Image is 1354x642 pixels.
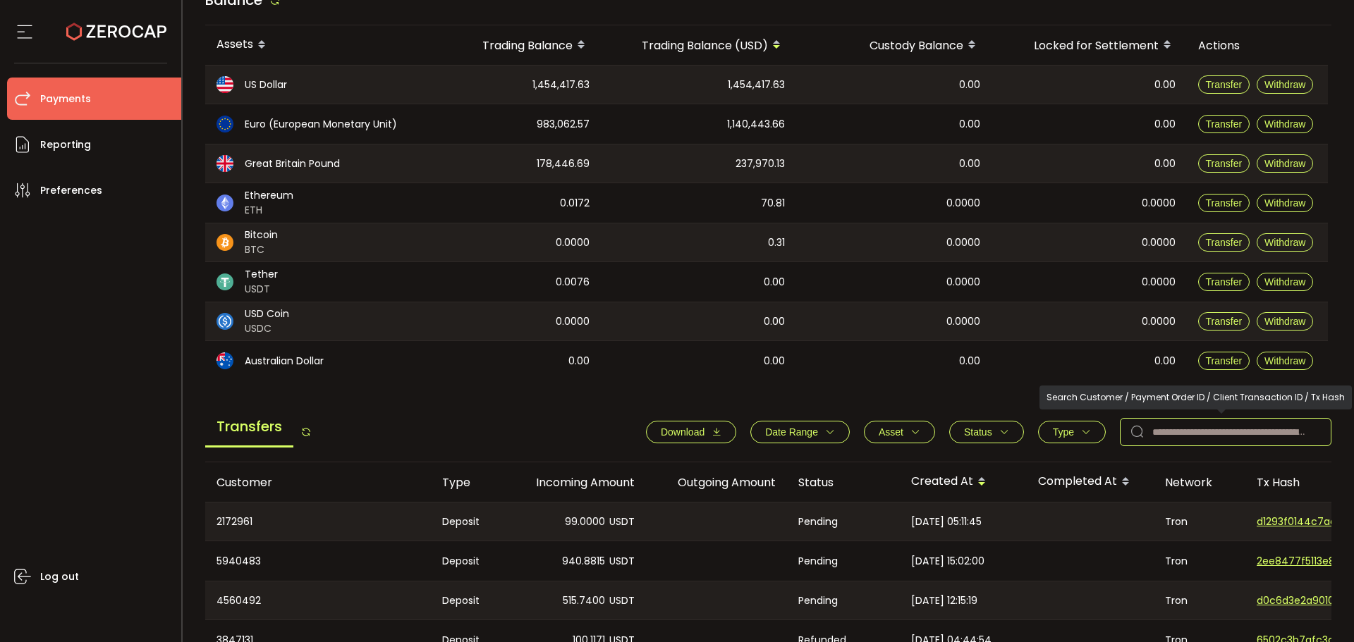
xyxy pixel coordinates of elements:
[205,581,431,619] div: 4560492
[1198,75,1250,94] button: Transfer
[764,274,785,290] span: 0.00
[1154,502,1245,541] div: Tron
[245,156,340,171] span: Great Britain Pound
[798,553,838,569] span: Pending
[1257,115,1313,133] button: Withdraw
[505,474,646,490] div: Incoming Amount
[245,117,397,132] span: Euro (European Monetary Unit)
[946,235,980,251] span: 0.0000
[1154,474,1245,490] div: Network
[245,228,278,242] span: Bitcoin
[245,242,278,257] span: BTC
[1206,197,1243,209] span: Transfer
[609,553,635,569] span: USDT
[900,470,1027,494] div: Created At
[761,195,785,211] span: 70.81
[1257,194,1313,212] button: Withdraw
[563,593,605,609] span: 515.7400
[764,353,785,369] span: 0.00
[1206,158,1243,169] span: Transfer
[40,135,91,155] span: Reporting
[431,581,505,619] div: Deposit
[205,407,293,447] span: Transfers
[1264,276,1305,288] span: Withdraw
[661,426,705,438] span: Download
[40,567,79,587] span: Log out
[1154,77,1176,93] span: 0.00
[216,352,233,369] img: aud_portfolio.svg
[40,180,102,201] span: Preferences
[1264,79,1305,90] span: Withdraw
[245,78,287,92] span: US Dollar
[1264,237,1305,248] span: Withdraw
[1257,233,1313,252] button: Withdraw
[601,33,796,57] div: Trading Balance (USD)
[750,421,850,443] button: Date Range
[568,353,590,369] span: 0.00
[959,156,980,172] span: 0.00
[537,116,590,132] span: 983,062.57
[532,77,590,93] span: 1,454,417.63
[646,421,736,443] button: Download
[727,116,785,132] span: 1,140,443.66
[1206,118,1243,130] span: Transfer
[205,33,424,57] div: Assets
[1257,312,1313,331] button: Withdraw
[431,502,505,541] div: Deposit
[1264,158,1305,169] span: Withdraw
[1154,541,1245,581] div: Tron
[245,282,278,297] span: USDT
[992,33,1187,57] div: Locked for Settlement
[537,156,590,172] span: 178,446.69
[798,514,838,530] span: Pending
[1206,355,1243,366] span: Transfer
[911,514,982,530] span: [DATE] 05:11:45
[646,474,787,490] div: Outgoing Amount
[798,593,838,609] span: Pending
[1154,116,1176,132] span: 0.00
[911,593,977,609] span: [DATE] 12:15:19
[959,116,980,132] span: 0.00
[556,235,590,251] span: 0.0000
[1027,470,1154,494] div: Completed At
[764,314,785,330] span: 0.00
[736,156,785,172] span: 237,970.13
[205,541,431,581] div: 5940483
[1198,233,1250,252] button: Transfer
[1257,154,1313,173] button: Withdraw
[1264,197,1305,209] span: Withdraw
[1283,574,1354,642] iframe: Chat Widget
[1206,79,1243,90] span: Transfer
[1264,355,1305,366] span: Withdraw
[424,33,601,57] div: Trading Balance
[959,353,980,369] span: 0.00
[40,89,91,109] span: Payments
[1154,156,1176,172] span: 0.00
[1257,352,1313,370] button: Withdraw
[1206,276,1243,288] span: Transfer
[1206,316,1243,327] span: Transfer
[1039,385,1352,409] div: Search Customer / Payment Order ID / Client Transaction ID / Tx Hash
[1198,154,1250,173] button: Transfer
[1187,37,1328,54] div: Actions
[1053,426,1074,438] span: Type
[556,314,590,330] span: 0.0000
[216,155,233,172] img: gbp_portfolio.svg
[1198,273,1250,291] button: Transfer
[609,514,635,530] span: USDT
[946,195,980,211] span: 0.0000
[245,203,293,218] span: ETH
[787,474,900,490] div: Status
[949,421,1024,443] button: Status
[205,502,431,541] div: 2172961
[245,188,293,203] span: Ethereum
[1264,118,1305,130] span: Withdraw
[609,593,635,609] span: USDT
[1154,581,1245,619] div: Tron
[560,195,590,211] span: 0.0172
[1206,237,1243,248] span: Transfer
[1198,352,1250,370] button: Transfer
[216,195,233,211] img: eth_portfolio.svg
[864,421,935,443] button: Asset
